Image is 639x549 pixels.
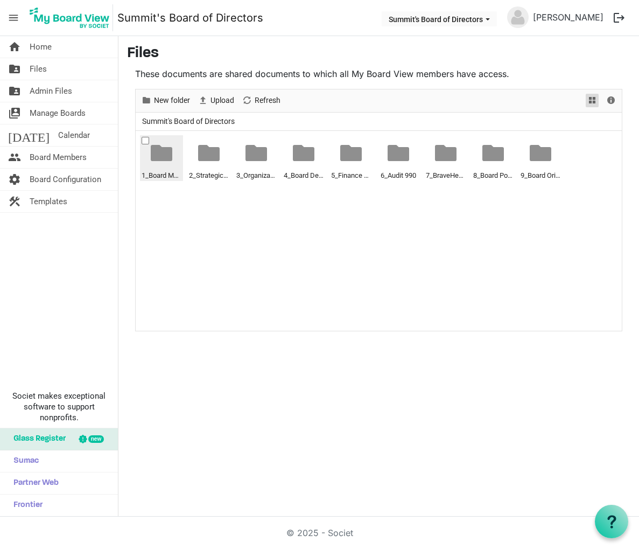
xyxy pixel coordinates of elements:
span: people [8,147,21,168]
span: Summit's Board of Directors [140,115,237,128]
span: 2_Strategic Plan Documents [189,169,229,181]
button: New folder [139,94,192,107]
span: 6_Audit 990 [378,169,418,181]
span: Board Members [30,147,87,168]
li: 2_Strategic Plan Documents [187,135,230,181]
div: Upload [194,89,238,112]
a: © 2025 - Societ [286,527,353,538]
button: Details [604,94,619,107]
span: Societ makes exceptional software to support nonprofits. [5,391,113,423]
button: Upload [196,94,236,107]
li: 6_Audit 990 [377,135,420,181]
span: 8_Board Policies [473,169,513,181]
span: Board Configuration [30,169,101,190]
span: settings [8,169,21,190]
span: construction [8,191,21,212]
span: Frontier [8,495,43,516]
li: 7_BraveHearts Consulting [424,135,467,181]
span: folder_shared [8,58,21,80]
img: no-profile-picture.svg [507,6,529,28]
span: switch_account [8,102,21,124]
span: 9_Board Orientation Manual [521,169,560,181]
span: 5_Finance Committee [331,169,371,181]
div: New folder [137,89,194,112]
span: Calendar [58,124,90,146]
span: folder_shared [8,80,21,102]
li: 4_Board Descriptions [282,135,325,181]
button: logout [608,6,630,29]
li: 1_Board Meeting [140,135,183,181]
button: Summit's Board of Directors dropdownbutton [382,11,497,26]
span: Upload [209,94,235,107]
a: Summit's Board of Directors [117,7,263,29]
span: Glass Register [8,428,66,450]
li: 8_Board Policies [472,135,515,181]
h3: Files [127,45,630,63]
span: menu [3,8,24,28]
button: Refresh [240,94,283,107]
div: View [584,89,602,112]
span: Manage Boards [30,102,86,124]
li: 9_Board Orientation Manual [519,135,562,181]
span: 4_Board Descriptions [284,169,324,181]
span: New folder [153,94,191,107]
button: View dropdownbutton [586,94,599,107]
span: 7_BraveHearts Consulting [426,169,466,181]
div: new [88,435,104,443]
div: Details [602,89,620,112]
div: Refresh [238,89,284,112]
li: 3_Organizational Documents [235,135,278,181]
img: My Board View Logo [26,4,113,31]
span: Sumac [8,450,39,472]
a: My Board View Logo [26,4,117,31]
span: Home [30,36,52,58]
span: Templates [30,191,67,212]
a: [PERSON_NAME] [529,6,608,28]
span: Files [30,58,47,80]
span: Partner Web [8,472,59,494]
span: Admin Files [30,80,72,102]
span: home [8,36,21,58]
span: Refresh [254,94,282,107]
span: 1_Board Meeting [142,169,181,181]
p: These documents are shared documents to which all My Board View members have access. [135,67,622,80]
li: 5_Finance Committee [329,135,373,181]
span: [DATE] [8,124,50,146]
span: 3_Organizational Documents [236,169,276,181]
